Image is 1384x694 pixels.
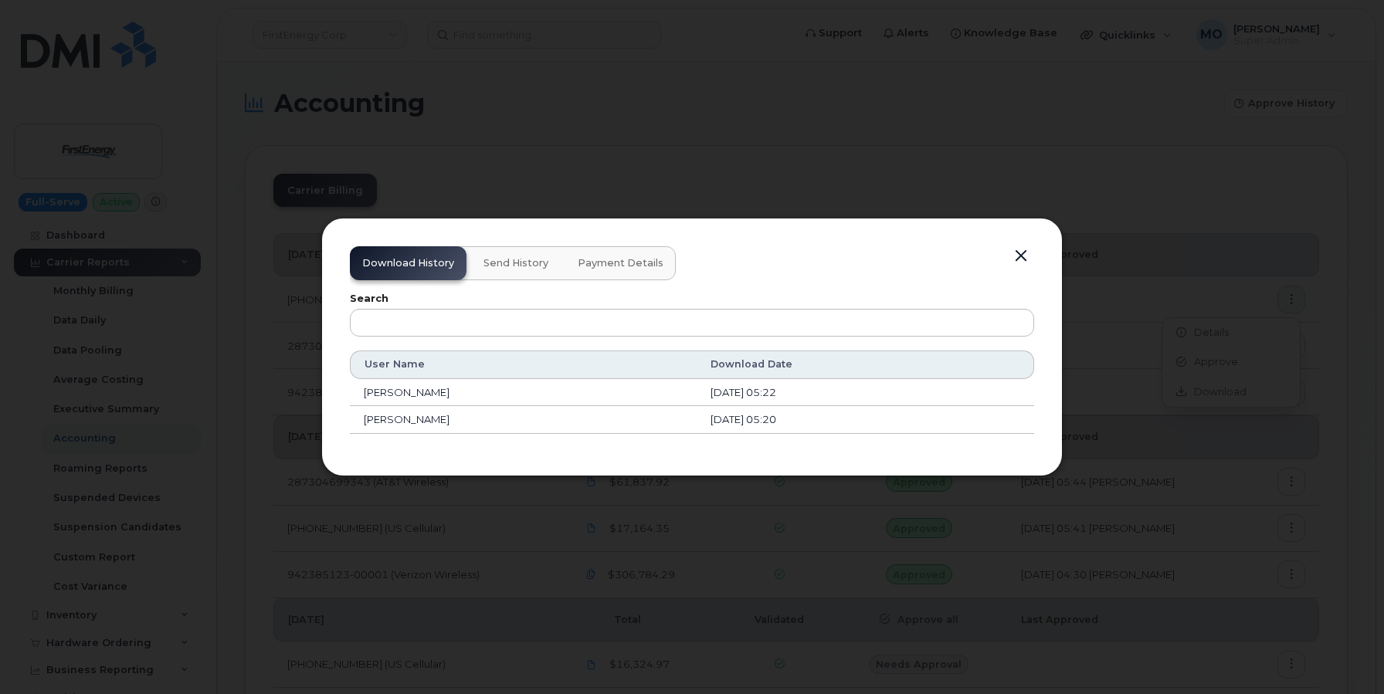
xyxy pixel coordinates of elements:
th: User Name [350,350,697,378]
span: Payment Details [578,257,663,269]
td: [DATE] 05:22 [697,379,1034,407]
td: [PERSON_NAME] [350,406,697,434]
label: Search [350,294,1034,304]
td: [PERSON_NAME] [350,379,697,407]
span: Send History [483,257,548,269]
iframe: Messenger Launcher [1317,627,1372,682]
td: [DATE] 05:20 [697,406,1034,434]
th: Download Date [697,350,1034,378]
